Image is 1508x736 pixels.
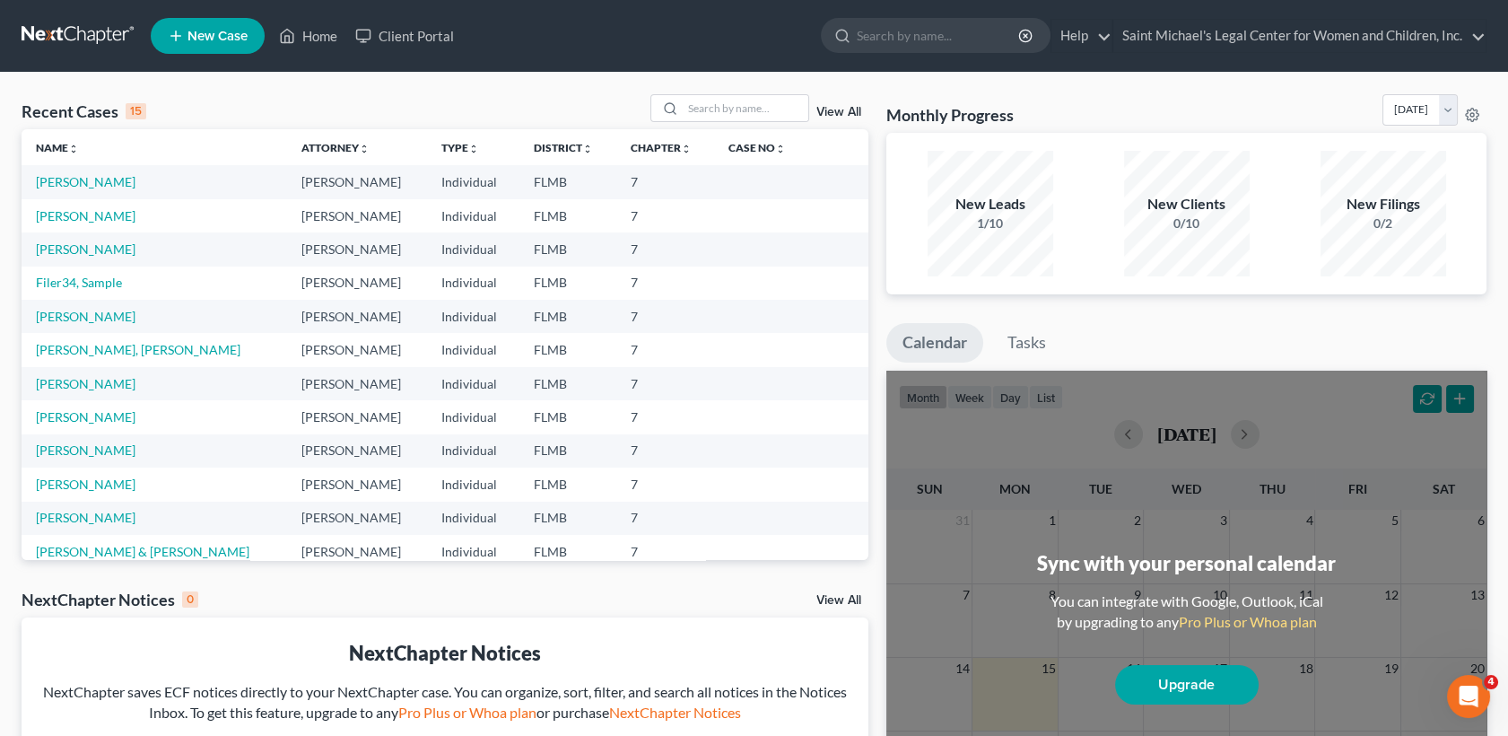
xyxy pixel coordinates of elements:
td: FLMB [519,165,615,198]
td: [PERSON_NAME] [287,333,428,366]
a: [PERSON_NAME] [36,376,135,391]
td: Individual [427,267,519,300]
td: Individual [427,468,519,501]
a: [PERSON_NAME] & [PERSON_NAME] [36,544,249,559]
a: Typeunfold_more [441,141,479,154]
td: [PERSON_NAME] [287,367,428,400]
a: [PERSON_NAME] [36,409,135,425]
div: 1/10 [928,215,1053,232]
td: FLMB [519,502,615,535]
a: View All [816,594,861,607]
i: unfold_more [68,144,79,154]
td: FLMB [519,199,615,232]
td: [PERSON_NAME] [287,165,428,198]
td: [PERSON_NAME] [287,300,428,333]
td: Individual [427,434,519,468]
td: 7 [616,367,715,400]
a: [PERSON_NAME] [36,477,135,492]
td: Individual [427,232,519,266]
div: NextChapter Notices [22,589,198,610]
td: FLMB [519,267,615,300]
td: Individual [427,333,519,366]
a: Upgrade [1115,665,1259,705]
td: 7 [616,333,715,366]
a: Nameunfold_more [36,141,79,154]
a: Pro Plus or Whoa plan [1179,613,1317,630]
td: FLMB [519,367,615,400]
td: 7 [616,199,715,232]
td: 7 [616,434,715,468]
td: 7 [616,502,715,535]
a: Districtunfold_more [534,141,593,154]
a: Case Nounfold_more [728,141,786,154]
div: You can integrate with Google, Outlook, iCal by upgrading to any [1043,591,1330,633]
a: Saint Michael's Legal Center for Women and Children, Inc. [1113,20,1486,52]
a: View All [816,106,861,118]
td: [PERSON_NAME] [287,199,428,232]
td: 7 [616,468,715,501]
div: Sync with your personal calendar [1037,549,1336,577]
td: [PERSON_NAME] [287,232,428,266]
div: Recent Cases [22,101,146,122]
td: Individual [427,400,519,434]
i: unfold_more [681,144,692,154]
div: New Filings [1321,194,1446,215]
iframe: Intercom live chat [1447,675,1490,718]
td: Individual [427,165,519,198]
td: 7 [616,165,715,198]
a: Calendar [886,323,983,363]
td: Individual [427,300,519,333]
td: FLMB [519,400,615,434]
div: 15 [126,103,146,119]
div: NextChapter saves ECF notices directly to your NextChapter case. You can organize, sort, filter, ... [36,682,854,723]
a: [PERSON_NAME] [36,208,135,223]
td: FLMB [519,232,615,266]
td: Individual [427,199,519,232]
div: 0/10 [1124,215,1250,232]
a: [PERSON_NAME] [36,309,135,324]
span: New Case [187,30,248,43]
td: [PERSON_NAME] [287,468,428,501]
i: unfold_more [775,144,786,154]
a: Client Portal [346,20,463,52]
a: NextChapter Notices [609,704,741,721]
td: FLMB [519,468,615,501]
td: Individual [427,502,519,535]
a: [PERSON_NAME] [36,241,135,257]
td: 7 [616,535,715,568]
a: Home [270,20,346,52]
td: [PERSON_NAME] [287,502,428,535]
a: Chapterunfold_more [631,141,692,154]
span: 4 [1484,675,1498,689]
a: Tasks [991,323,1062,363]
div: New Leads [928,194,1053,215]
td: 7 [616,300,715,333]
a: [PERSON_NAME] [36,510,135,525]
i: unfold_more [359,144,370,154]
td: [PERSON_NAME] [287,267,428,300]
td: FLMB [519,535,615,568]
td: FLMB [519,300,615,333]
i: unfold_more [582,144,593,154]
td: Individual [427,535,519,568]
i: unfold_more [468,144,479,154]
a: Help [1051,20,1111,52]
td: Individual [427,367,519,400]
td: [PERSON_NAME] [287,434,428,468]
td: 7 [616,267,715,300]
div: New Clients [1124,194,1250,215]
a: Attorneyunfold_more [301,141,370,154]
a: Filer34, Sample [36,275,122,290]
div: 0 [182,591,198,608]
td: [PERSON_NAME] [287,535,428,568]
input: Search by name... [857,19,1021,52]
a: [PERSON_NAME] [36,442,135,458]
h3: Monthly Progress [886,104,1014,126]
td: 7 [616,400,715,434]
div: 0/2 [1321,215,1446,232]
a: [PERSON_NAME] [36,174,135,189]
a: Pro Plus or Whoa plan [398,704,536,721]
td: FLMB [519,434,615,468]
td: [PERSON_NAME] [287,400,428,434]
td: 7 [616,232,715,266]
